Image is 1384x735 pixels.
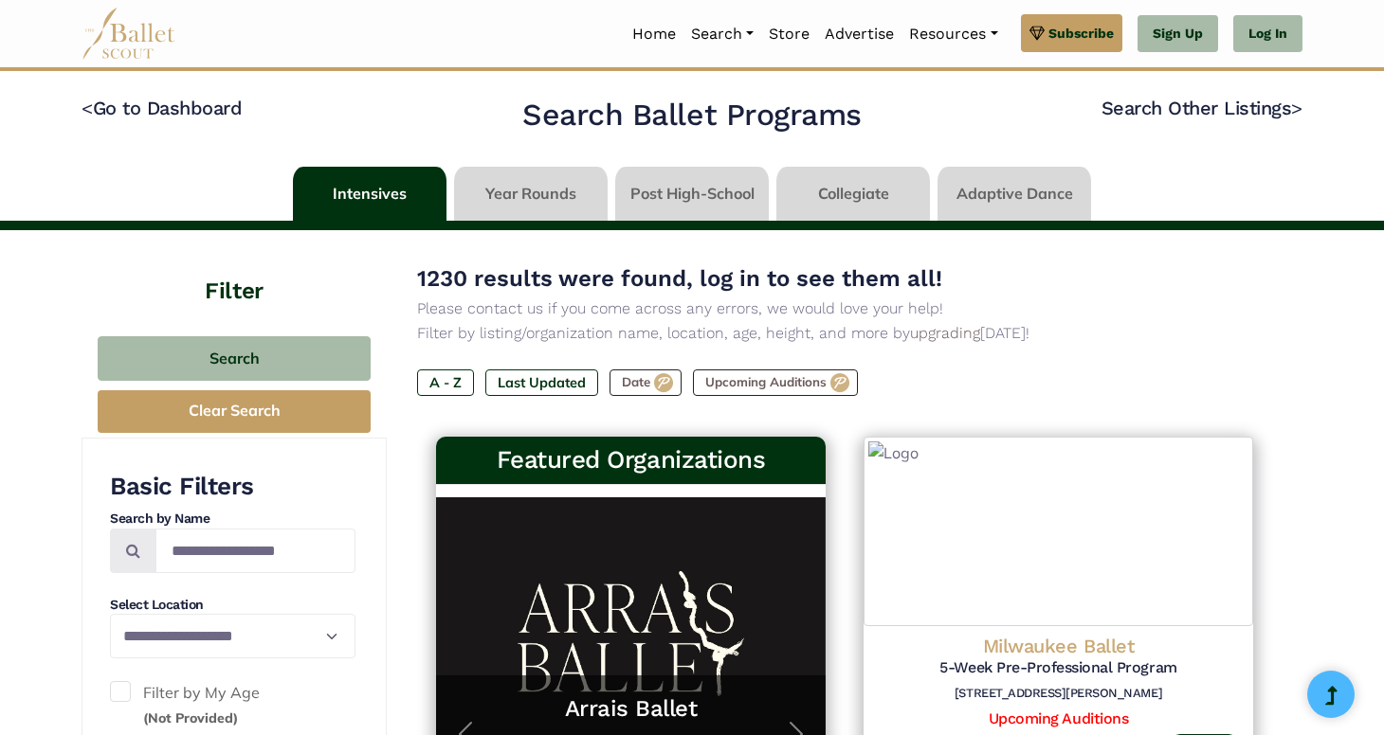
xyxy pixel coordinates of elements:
[773,167,934,221] li: Collegiate
[417,369,474,396] label: A - Z
[910,324,980,342] a: upgrading
[693,369,858,396] label: Upcoming Auditions
[289,167,450,221] li: Intensives
[1029,23,1045,44] img: gem.svg
[98,336,371,381] button: Search
[1048,23,1114,44] span: Subscribe
[110,681,355,729] label: Filter by My Age
[879,658,1238,678] h5: 5-Week Pre-Professional Program
[625,14,683,54] a: Home
[761,14,817,54] a: Store
[522,96,861,135] h2: Search Ballet Programs
[1102,97,1302,119] a: Search Other Listings>
[417,296,1272,321] p: Please contact us if you come across any errors, we would love your help!
[451,444,810,476] h3: Featured Organizations
[417,265,942,292] span: 1230 results were found, log in to see them all!
[82,97,242,119] a: <Go to Dashboard
[455,694,807,724] a: Arrais Ballet
[155,529,355,573] input: Search by names...
[110,510,355,529] h4: Search by Name
[934,167,1095,221] li: Adaptive Dance
[1138,15,1218,53] a: Sign Up
[417,321,1272,346] p: Filter by listing/organization name, location, age, height, and more by [DATE]!
[817,14,901,54] a: Advertise
[110,596,355,615] h4: Select Location
[864,437,1253,626] img: Logo
[879,634,1238,658] h4: Milwaukee Ballet
[879,686,1238,702] h6: [STREET_ADDRESS][PERSON_NAME]
[611,167,773,221] li: Post High-School
[1233,15,1302,53] a: Log In
[1291,96,1302,119] code: >
[989,709,1128,727] a: Upcoming Auditions
[82,96,93,119] code: <
[1021,14,1122,52] a: Subscribe
[450,167,611,221] li: Year Rounds
[610,369,682,396] label: Date
[485,369,598,396] label: Last Updated
[98,390,371,433] button: Clear Search
[901,14,1005,54] a: Resources
[683,14,761,54] a: Search
[82,230,387,308] h4: Filter
[143,709,238,726] small: (Not Provided)
[110,471,355,503] h3: Basic Filters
